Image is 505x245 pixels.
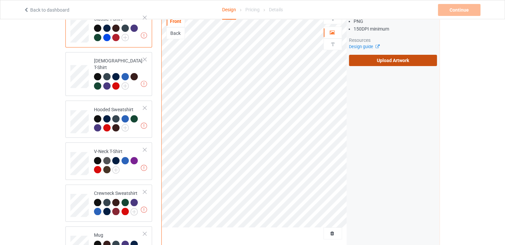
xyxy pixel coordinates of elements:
div: Crewneck Sweatshirt [94,190,143,215]
div: Crewneck Sweatshirt [65,185,152,222]
div: Classic T-Shirt [94,16,143,41]
img: svg+xml;base64,PD94bWwgdmVyc2lvbj0iMS4wIiBlbmNvZGluZz0iVVRGLTgiPz4KPHN2ZyB3aWR0aD0iMjJweCIgaGVpZ2... [122,82,129,90]
div: V-Neck T-Shirt [94,148,143,173]
img: exclamation icon [141,81,147,87]
div: Design [222,0,236,20]
img: exclamation icon [141,206,147,213]
img: svg%3E%0A [330,41,336,47]
div: Hooded Sweatshirt [65,101,152,138]
a: Design guide [349,44,379,49]
div: Front [167,18,185,25]
div: Hooded Sweatshirt [94,106,143,131]
a: Back to dashboard [24,7,69,13]
img: svg+xml;base64,PD94bWwgdmVyc2lvbj0iMS4wIiBlbmNvZGluZz0iVVRGLTgiPz4KPHN2ZyB3aWR0aD0iMjJweCIgaGVpZ2... [112,166,120,174]
div: V-Neck T-Shirt [65,142,152,180]
li: 150 DPI minimum [354,26,437,32]
div: Pricing [245,0,260,19]
div: Classic T-Shirt [65,10,152,47]
div: [DEMOGRAPHIC_DATA] T-Shirt [65,52,152,96]
li: PNG [354,18,437,25]
img: svg+xml;base64,PD94bWwgdmVyc2lvbj0iMS4wIiBlbmNvZGluZz0iVVRGLTgiPz4KPHN2ZyB3aWR0aD0iMjJweCIgaGVpZ2... [122,34,129,41]
div: Resources [349,37,437,43]
div: Back [167,30,185,37]
div: [DEMOGRAPHIC_DATA] T-Shirt [94,57,143,89]
div: Details [269,0,283,19]
img: exclamation icon [141,122,147,129]
img: exclamation icon [141,32,147,39]
img: svg+xml;base64,PD94bWwgdmVyc2lvbj0iMS4wIiBlbmNvZGluZz0iVVRGLTgiPz4KPHN2ZyB3aWR0aD0iMjJweCIgaGVpZ2... [130,208,138,215]
img: svg+xml;base64,PD94bWwgdmVyc2lvbj0iMS4wIiBlbmNvZGluZz0iVVRGLTgiPz4KPHN2ZyB3aWR0aD0iMjJweCIgaGVpZ2... [122,124,129,131]
img: exclamation icon [141,165,147,171]
label: Upload Artwork [349,55,437,66]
